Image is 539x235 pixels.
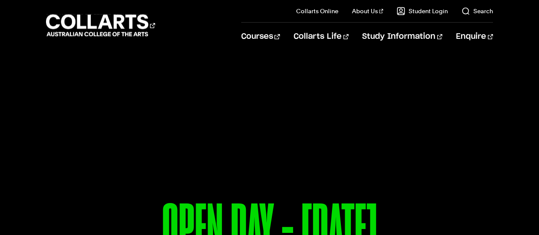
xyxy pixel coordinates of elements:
[294,23,349,51] a: Collarts Life
[46,13,155,38] div: Go to homepage
[456,23,493,51] a: Enquire
[241,23,280,51] a: Courses
[362,23,442,51] a: Study Information
[397,7,448,15] a: Student Login
[296,7,338,15] a: Collarts Online
[352,7,383,15] a: About Us
[461,7,493,15] a: Search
